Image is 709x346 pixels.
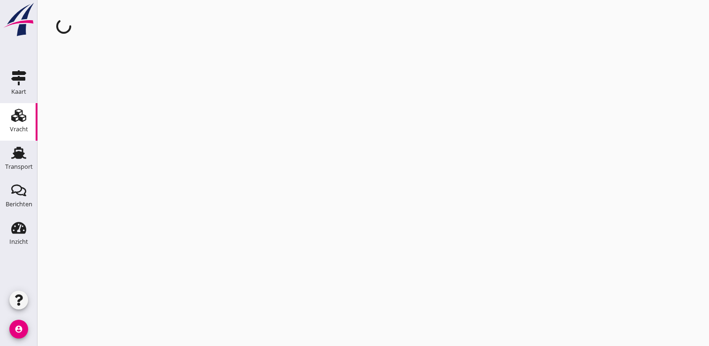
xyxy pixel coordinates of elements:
[6,201,32,207] div: Berichten
[2,2,36,37] img: logo-small.a267ee39.svg
[11,89,26,95] div: Kaart
[10,126,28,132] div: Vracht
[9,239,28,245] div: Inzicht
[5,164,33,170] div: Transport
[9,320,28,338] i: account_circle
